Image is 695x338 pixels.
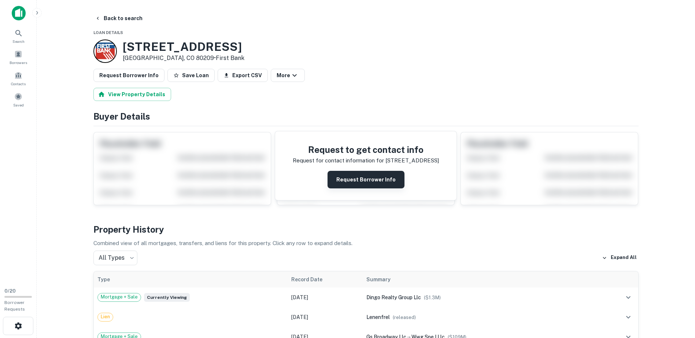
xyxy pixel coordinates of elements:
th: Record Date [288,271,362,288]
span: Saved [13,102,24,108]
a: First Bank [216,55,244,61]
span: 0 / 20 [4,288,16,294]
p: Combined view of all mortgages, transfers, and liens for this property. Click any row to expand d... [93,239,639,248]
span: Lien [98,313,113,320]
span: dingo realty group llc [366,294,421,300]
div: All Types [93,251,137,265]
td: [DATE] [288,288,362,307]
span: Borrower Requests [4,300,25,312]
button: expand row [622,311,635,323]
th: Summary [363,271,600,288]
p: Request for contact information for [293,156,384,165]
a: Search [2,26,34,46]
iframe: Chat Widget [658,279,695,315]
span: Mortgage + Sale [98,293,141,301]
span: Contacts [11,81,26,87]
button: Export CSV [218,69,268,82]
button: More [271,69,305,82]
button: View Property Details [93,88,171,101]
span: ( released ) [393,315,416,320]
button: Request Borrower Info [328,171,404,188]
span: ($ 1.3M ) [424,295,441,300]
span: Borrowers [10,60,27,65]
span: Search [12,38,25,44]
p: [STREET_ADDRESS] [385,156,439,165]
span: Loan Details [93,30,123,35]
button: Back to search [92,12,145,25]
th: Type [94,271,288,288]
button: Request Borrower Info [93,69,164,82]
td: [DATE] [288,307,362,327]
a: Borrowers [2,47,34,67]
span: lenenfrel [366,314,390,320]
button: Save Loan [167,69,215,82]
a: Saved [2,90,34,109]
span: Currently viewing [144,293,190,302]
img: capitalize-icon.png [12,6,26,20]
button: Expand All [600,252,639,263]
h4: Request to get contact info [293,143,439,156]
h3: [STREET_ADDRESS] [123,40,244,54]
h4: Property History [93,223,639,236]
p: [GEOGRAPHIC_DATA], CO 80209 • [123,54,244,63]
button: expand row [622,291,635,304]
a: Contacts [2,68,34,88]
h4: Buyer Details [93,110,639,123]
